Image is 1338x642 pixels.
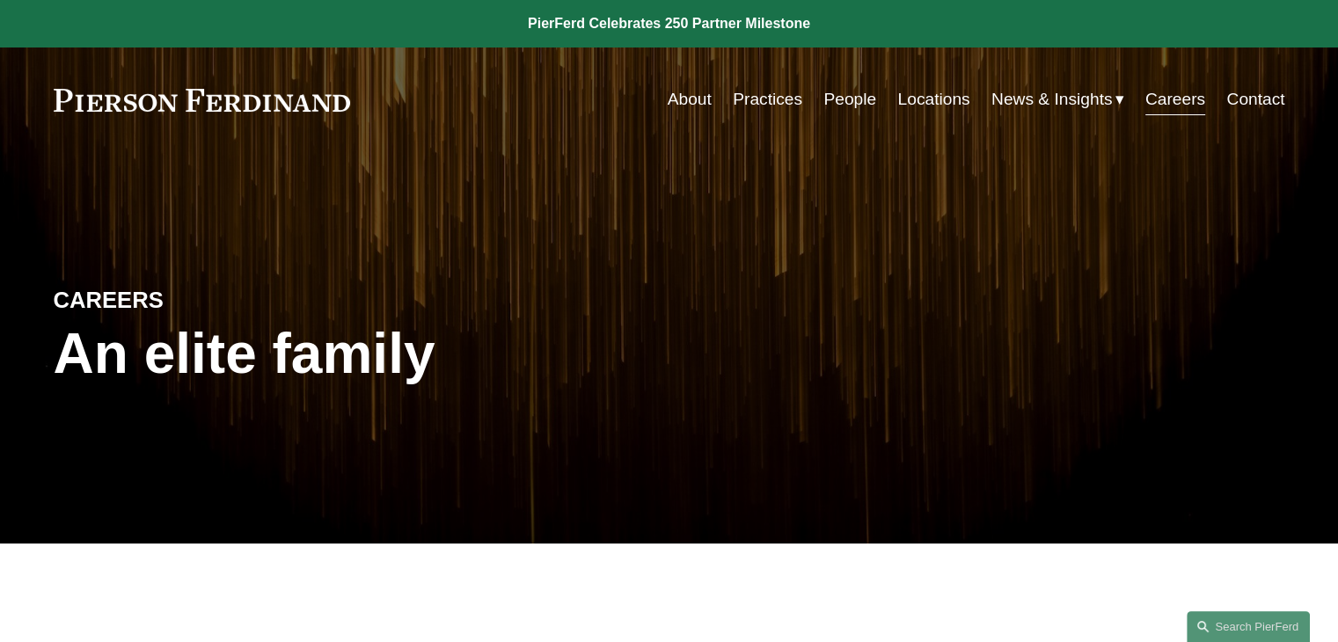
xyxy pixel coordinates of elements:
a: About [668,83,712,116]
a: Search this site [1187,611,1310,642]
span: News & Insights [991,84,1113,115]
h4: CAREERS [54,286,362,314]
a: Contact [1226,83,1284,116]
h1: An elite family [54,322,669,386]
a: People [823,83,876,116]
a: Locations [897,83,969,116]
a: Careers [1145,83,1205,116]
a: folder dropdown [991,83,1124,116]
a: Practices [733,83,802,116]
